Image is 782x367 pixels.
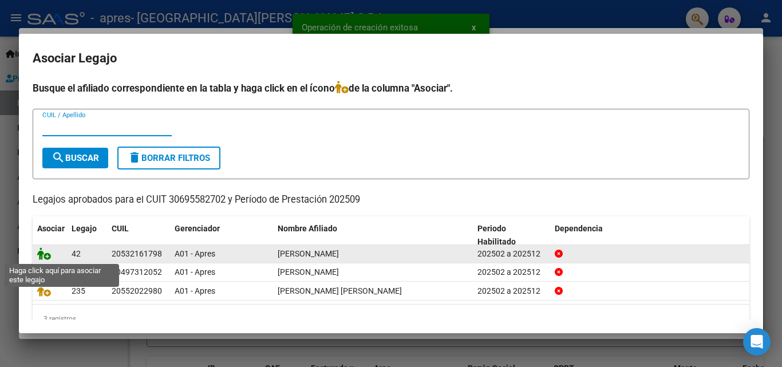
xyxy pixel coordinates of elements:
[175,224,220,233] span: Gerenciador
[112,224,129,233] span: CUIL
[278,286,402,295] span: DUCA LUCIANO ROMAN
[52,153,99,163] span: Buscar
[33,305,749,333] div: 3 registros
[52,151,65,164] mat-icon: search
[42,148,108,168] button: Buscar
[107,216,170,254] datatable-header-cell: CUIL
[33,216,67,254] datatable-header-cell: Asociar
[278,224,337,233] span: Nombre Afiliado
[175,267,215,277] span: A01 - Apres
[477,224,516,246] span: Periodo Habilitado
[743,328,771,356] div: Open Intercom Messenger
[128,153,210,163] span: Borrar Filtros
[37,224,65,233] span: Asociar
[72,249,81,258] span: 42
[550,216,750,254] datatable-header-cell: Dependencia
[175,286,215,295] span: A01 - Apres
[117,147,220,169] button: Borrar Filtros
[72,286,85,295] span: 235
[273,216,473,254] datatable-header-cell: Nombre Afiliado
[128,151,141,164] mat-icon: delete
[477,247,546,261] div: 202502 a 202512
[72,267,85,277] span: 250
[170,216,273,254] datatable-header-cell: Gerenciador
[555,224,603,233] span: Dependencia
[477,266,546,279] div: 202502 a 202512
[33,193,749,207] p: Legajos aprobados para el CUIT 30695582702 y Período de Prestación 202509
[112,266,162,279] div: 20497312052
[112,285,162,298] div: 20552022980
[33,81,749,96] h4: Busque el afiliado correspondiente en la tabla y haga click en el ícono de la columna "Asociar".
[473,216,550,254] datatable-header-cell: Periodo Habilitado
[278,249,339,258] span: ALDERETE BENJAMIN ALEJO
[67,216,107,254] datatable-header-cell: Legajo
[112,247,162,261] div: 20532161798
[477,285,546,298] div: 202502 a 202512
[278,267,339,277] span: ALTAMIRANO MARCOS
[175,249,215,258] span: A01 - Apres
[33,48,749,69] h2: Asociar Legajo
[72,224,97,233] span: Legajo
